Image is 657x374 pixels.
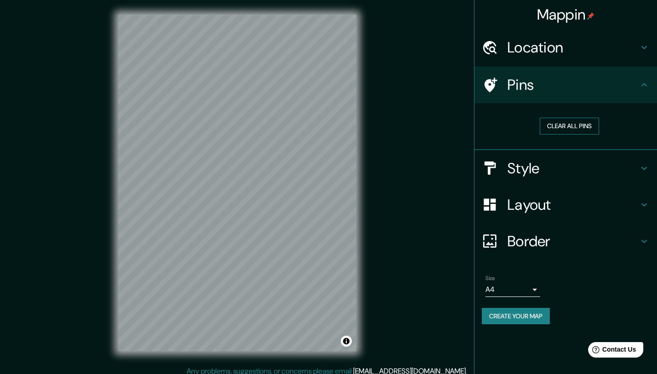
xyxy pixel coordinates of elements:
[474,223,657,260] div: Border
[507,196,639,214] h4: Layout
[507,38,639,57] h4: Location
[587,12,594,20] img: pin-icon.png
[540,118,599,135] button: Clear all pins
[576,338,647,364] iframe: Help widget launcher
[474,29,657,66] div: Location
[474,67,657,103] div: Pins
[482,308,550,325] button: Create your map
[474,150,657,187] div: Style
[485,274,495,282] label: Size
[507,232,639,250] h4: Border
[341,336,352,347] button: Toggle attribution
[507,76,639,94] h4: Pins
[507,159,639,177] h4: Style
[537,5,595,24] h4: Mappin
[118,15,356,351] canvas: Map
[485,282,540,297] div: A4
[474,187,657,223] div: Layout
